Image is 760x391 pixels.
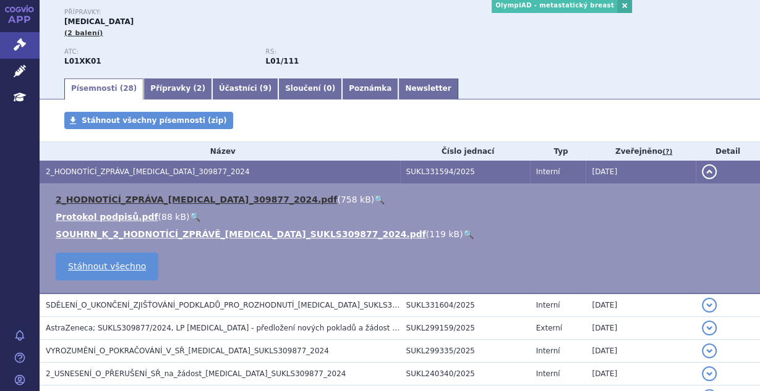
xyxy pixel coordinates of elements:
td: [DATE] [586,161,695,183]
td: SUKL299335/2025 [400,340,530,363]
td: SUKL331594/2025 [400,161,530,183]
p: Přípravky: [64,9,467,16]
th: Detail [696,142,760,161]
span: 9 [263,84,268,93]
button: detail [702,366,717,381]
a: Protokol podpisů.pdf [56,212,158,222]
span: Interní [536,301,560,309]
td: [DATE] [586,363,695,385]
td: [DATE] [586,293,695,317]
button: detail [702,321,717,335]
td: [DATE] [586,317,695,340]
strong: olaparib tbl. [266,57,299,65]
span: [MEDICAL_DATA] [64,17,134,26]
th: Název [40,142,400,161]
a: 🔍 [374,195,385,204]
span: Interní [536,167,560,176]
li: ( ) [56,211,748,223]
span: 88 kB [161,212,186,222]
td: SUKL331604/2025 [400,293,530,317]
li: ( ) [56,193,748,206]
a: 2_HODNOTÍCÍ_ZPRÁVA_[MEDICAL_DATA]_309877_2024.pdf [56,195,337,204]
span: 758 kB [341,195,371,204]
span: VYROZUMĚNÍ_O_POKRAČOVÁNÍ_V_SŘ_LYNPARZA_SUKLS309877_2024 [46,347,329,355]
span: 28 [123,84,134,93]
th: Zveřejněno [586,142,695,161]
span: 0 [327,84,331,93]
a: Sloučení (0) [278,78,342,99]
span: SDĚLENÍ_O_UKONČENÍ_ZJIŠŤOVÁNÍ_PODKLADŮ_PRO_ROZHODNUTÍ_LYNPARZA_SUKLS309877_2024 [46,301,438,309]
a: Newsletter [398,78,458,99]
td: SUKL240340/2025 [400,363,530,385]
p: RS: [266,48,455,56]
a: Písemnosti (28) [64,78,143,99]
strong: OLAPARIB [64,57,101,65]
span: 2 [197,84,202,93]
td: [DATE] [586,340,695,363]
span: Interní [536,347,560,355]
button: detail [702,164,717,179]
td: SUKL299159/2025 [400,317,530,340]
button: detail [702,298,717,313]
th: Číslo jednací [400,142,530,161]
span: Stáhnout všechny písemnosti (zip) [82,116,227,125]
a: Přípravky (2) [143,78,212,99]
li: ( ) [56,228,748,240]
span: Externí [536,324,562,332]
a: Poznámka [342,78,398,99]
span: 2_USNESENÍ_O_PŘERUŠENÍ_SŘ_na_žádost_LYNPARZA_SUKLS309877_2024 [46,369,346,378]
button: detail [702,343,717,358]
a: 🔍 [463,229,474,239]
span: (2 balení) [64,29,103,37]
span: AstraZeneca; SUKLS309877/2024, LP LYNPARZA - předložení nových pokladů a žádost o vydání 2.HZ - O... [46,324,524,332]
a: 🔍 [189,212,200,222]
a: SOUHRN_K_2_HODNOTÍCÍ_ZPRÁVĚ_[MEDICAL_DATA]_SUKLS309877_2024.pdf [56,229,426,239]
p: ATC: [64,48,254,56]
a: Stáhnout všechny písemnosti (zip) [64,112,233,129]
a: Stáhnout všechno [56,253,158,280]
span: 2_HODNOTÍCÍ_ZPRÁVA_LYNPARZA_309877_2024 [46,167,250,176]
span: Interní [536,369,560,378]
th: Typ [530,142,586,161]
span: 119 kB [429,229,459,239]
abbr: (?) [662,148,672,156]
a: Účastníci (9) [212,78,278,99]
